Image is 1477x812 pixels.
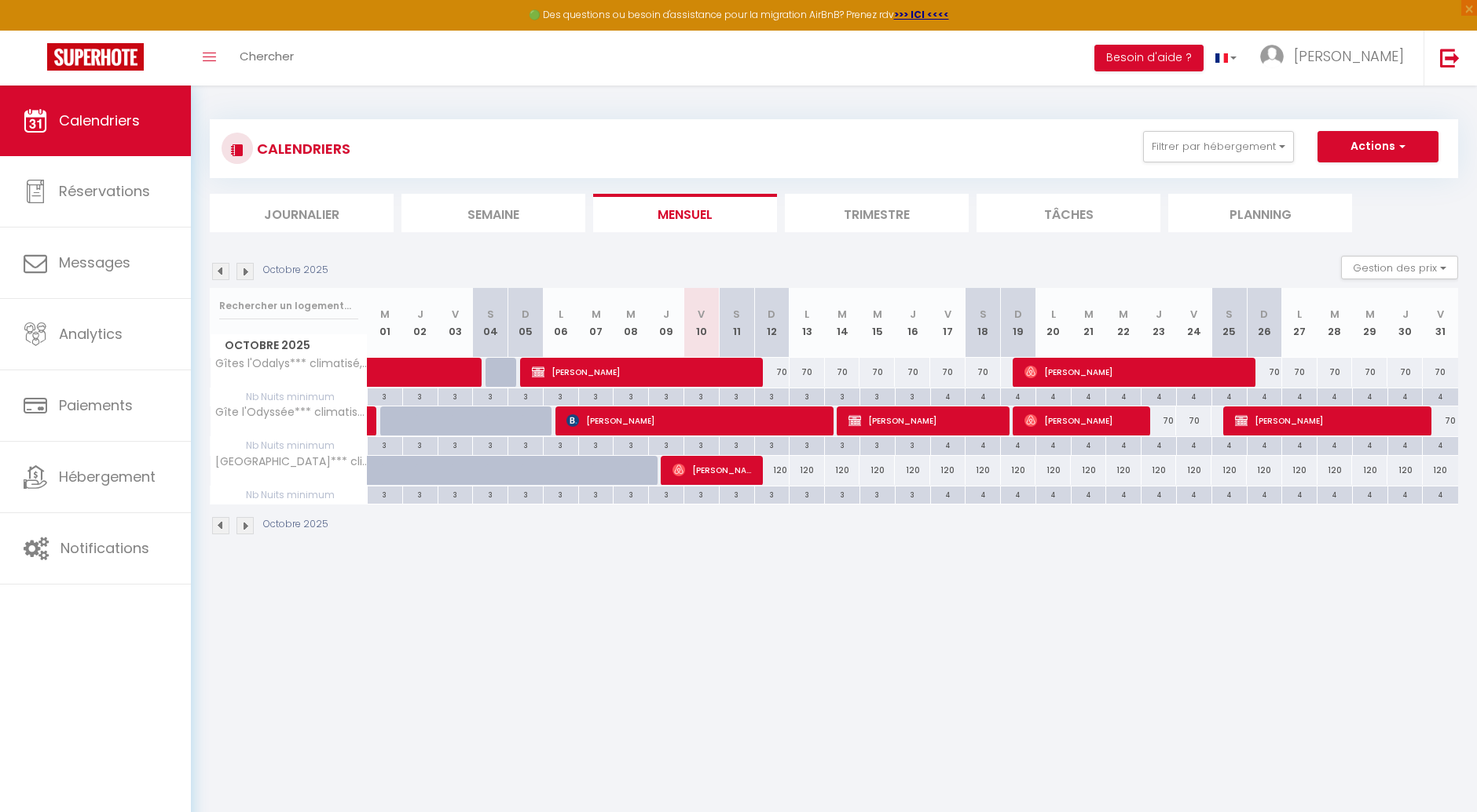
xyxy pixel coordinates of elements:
[1423,388,1458,403] div: 4
[720,486,754,501] div: 3
[1106,388,1141,403] div: 4
[930,288,966,358] th: 17
[508,437,543,452] div: 3
[544,437,578,452] div: 3
[579,437,614,452] div: 3
[626,307,636,322] abbr: M
[59,253,130,272] span: Messages
[263,517,328,532] p: Octobre 2025
[895,288,930,358] th: 16
[1177,388,1211,403] div: 4
[1211,288,1247,358] th: 25
[649,388,684,403] div: 3
[1212,388,1247,403] div: 4
[368,288,403,358] th: 01
[1142,456,1177,485] div: 120
[579,388,614,403] div: 3
[1318,388,1352,403] div: 4
[1190,307,1197,322] abbr: V
[1282,358,1318,387] div: 70
[228,31,306,86] a: Chercher
[825,358,860,387] div: 70
[785,194,969,232] li: Trimestre
[1247,358,1282,387] div: 70
[1318,358,1353,387] div: 70
[895,456,930,485] div: 120
[790,388,824,403] div: 3
[1282,388,1317,403] div: 4
[848,406,1002,435] span: [PERSON_NAME]
[368,486,402,501] div: 3
[253,131,350,166] h3: CALENDRIERS
[1352,288,1387,358] th: 29
[720,388,754,403] div: 3
[1014,307,1022,322] abbr: D
[59,324,123,344] span: Analytics
[1352,358,1387,387] div: 70
[1036,388,1071,403] div: 4
[755,388,790,403] div: 3
[966,437,1000,452] div: 4
[438,388,473,403] div: 3
[944,307,951,322] abbr: V
[1211,456,1247,485] div: 120
[1072,388,1106,403] div: 4
[1142,437,1176,452] div: 4
[219,292,358,320] input: Rechercher un logement...
[684,437,719,452] div: 3
[543,288,578,358] th: 06
[578,288,614,358] th: 07
[825,486,859,501] div: 3
[825,456,860,485] div: 120
[1001,388,1035,403] div: 4
[380,307,390,322] abbr: M
[980,307,987,322] abbr: S
[59,395,133,415] span: Paiements
[684,388,719,403] div: 3
[1071,456,1106,485] div: 120
[1035,288,1071,358] th: 20
[1282,288,1318,358] th: 27
[1260,307,1268,322] abbr: D
[768,307,775,322] abbr: D
[860,388,895,403] div: 3
[966,388,1000,403] div: 4
[213,456,370,468] span: [GEOGRAPHIC_DATA]*** climatisée, 4 Chambres, 10 Personnes, [PERSON_NAME] et Privée
[1353,486,1387,501] div: 4
[403,437,438,452] div: 3
[1001,437,1035,452] div: 4
[593,194,777,232] li: Mensuel
[966,288,1001,358] th: 18
[473,486,508,501] div: 3
[754,358,790,387] div: 70
[1084,307,1094,322] abbr: M
[1071,288,1106,358] th: 21
[896,437,930,452] div: 3
[211,486,367,504] span: Nb Nuits minimum
[210,194,394,232] li: Journalier
[684,288,720,358] th: 10
[438,486,473,501] div: 3
[910,307,916,322] abbr: J
[1106,486,1141,501] div: 4
[368,388,402,403] div: 3
[1388,486,1423,501] div: 4
[1226,307,1233,322] abbr: S
[977,194,1160,232] li: Tâches
[452,307,459,322] abbr: V
[1177,486,1211,501] div: 4
[487,307,494,322] abbr: S
[930,456,966,485] div: 120
[59,467,156,486] span: Hébergement
[60,538,149,558] span: Notifications
[966,456,1001,485] div: 120
[1036,486,1071,501] div: 4
[1260,45,1284,68] img: ...
[263,263,328,278] p: Octobre 2025
[1072,437,1106,452] div: 4
[1352,456,1387,485] div: 120
[1156,307,1162,322] abbr: J
[755,486,790,501] div: 3
[755,437,790,452] div: 3
[1142,388,1176,403] div: 4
